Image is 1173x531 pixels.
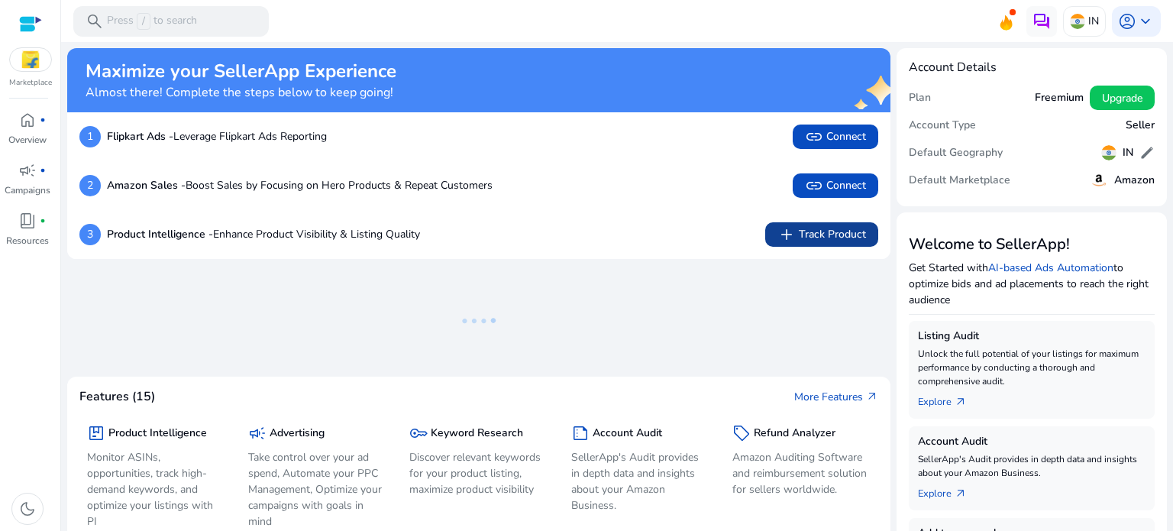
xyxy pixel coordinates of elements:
h5: Plan [909,92,931,105]
span: keyboard_arrow_down [1136,12,1155,31]
h5: Refund Analyzer [754,427,835,440]
img: flipkart.svg [10,48,51,71]
span: Connect [805,176,866,195]
span: sell [732,424,751,442]
p: Campaigns [5,183,50,197]
h5: Account Audit [918,435,1146,448]
button: linkConnect [793,173,878,198]
p: Resources [6,234,49,248]
b: Amazon Sales - [107,178,186,193]
h4: Features (15) [79,390,155,404]
p: Monitor ASINs, opportunities, track high-demand keywords, and optimize your listings with PI [87,449,225,529]
button: linkConnect [793,125,878,149]
p: Marketplace [9,77,52,89]
a: AI-based Ads Automation [988,261,1113,275]
p: Amazon Auditing Software and reimbursement solution for sellers worldwide. [732,449,871,497]
h5: Keyword Research [431,427,523,440]
p: 2 [79,175,101,196]
h5: Account Type [909,119,976,132]
p: 1 [79,126,101,147]
span: arrow_outward [955,487,967,500]
p: Get Started with to optimize bids and ad placements to reach the right audience [909,260,1155,308]
span: / [137,13,150,30]
span: summarize [571,424,590,442]
b: Product Intelligence - [107,227,213,241]
span: Connect [805,128,866,146]
span: campaign [248,424,267,442]
span: home [18,111,37,129]
h5: Product Intelligence [108,427,207,440]
img: amazon.svg [1090,171,1108,189]
b: Flipkart Ads - [107,129,173,144]
img: in.svg [1101,145,1116,160]
h5: Default Marketplace [909,174,1010,187]
span: link [805,128,823,146]
p: Enhance Product Visibility & Listing Quality [107,226,420,242]
span: add [777,225,796,244]
span: campaign [18,161,37,180]
h5: Advertising [270,427,325,440]
h5: Default Geography [909,147,1003,160]
span: arrow_outward [866,390,878,403]
p: Discover relevant keywords for your product listing, maximize product visibility [409,449,548,497]
span: account_circle [1118,12,1136,31]
p: 3 [79,224,101,245]
span: fiber_manual_record [40,117,46,123]
h5: Account Audit [593,427,662,440]
button: Upgrade [1090,86,1155,110]
h5: Listing Audit [918,330,1146,343]
span: Upgrade [1102,90,1142,106]
span: search [86,12,104,31]
span: package [87,424,105,442]
span: arrow_outward [955,396,967,408]
span: fiber_manual_record [40,167,46,173]
span: edit [1139,145,1155,160]
a: More Featuresarrow_outward [794,389,878,405]
p: IN [1088,8,1099,34]
img: in.svg [1070,14,1085,29]
span: Track Product [777,225,866,244]
a: Explorearrow_outward [918,388,979,410]
span: key [409,424,428,442]
span: dark_mode [18,500,37,518]
h4: Account Details [909,60,997,75]
h4: Almost there! Complete the steps below to keep going! [86,86,396,100]
h5: IN [1123,147,1133,160]
p: Unlock the full potential of your listings for maximum performance by conducting a thorough and c... [918,347,1146,388]
p: Boost Sales by Focusing on Hero Products & Repeat Customers [107,177,493,193]
h3: Welcome to SellerApp! [909,235,1155,254]
p: SellerApp's Audit provides in depth data and insights about your Amazon Business. [918,452,1146,480]
span: fiber_manual_record [40,218,46,224]
span: link [805,176,823,195]
h2: Maximize your SellerApp Experience [86,60,396,83]
h5: Freemium [1035,92,1084,105]
a: Explorearrow_outward [918,480,979,501]
p: Leverage Flipkart Ads Reporting [107,128,327,144]
h5: Seller [1126,119,1155,132]
h5: Amazon [1114,174,1155,187]
span: book_4 [18,212,37,230]
button: addTrack Product [765,222,878,247]
p: Take control over your ad spend, Automate your PPC Management, Optimize your campaigns with goals... [248,449,386,529]
p: Overview [8,133,47,147]
p: Press to search [107,13,197,30]
p: SellerApp's Audit provides in depth data and insights about your Amazon Business. [571,449,709,513]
